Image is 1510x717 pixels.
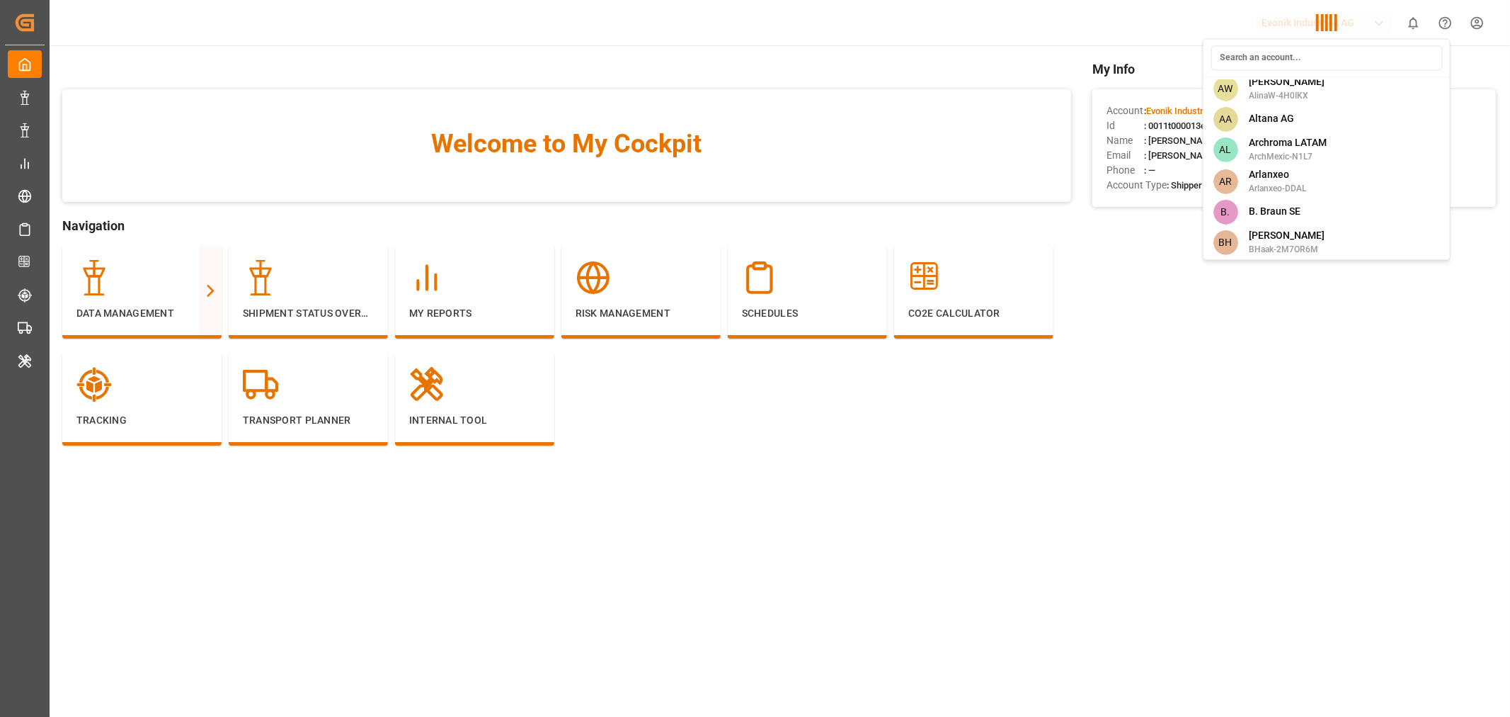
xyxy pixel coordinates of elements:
[409,306,540,321] p: My Reports
[409,413,540,428] p: Internal Tool
[1144,106,1230,116] span: :
[1146,106,1230,116] span: Evonik Industries AG
[1144,165,1155,176] span: : —
[243,413,374,428] p: Transport Planner
[62,216,1071,235] span: Navigation
[243,306,374,321] p: Shipment Status Overview
[742,306,873,321] p: Schedules
[1144,135,1218,146] span: : [PERSON_NAME]
[1144,120,1237,131] span: : 0011t000013eqN2AAI
[1106,163,1144,178] span: Phone
[1106,118,1144,133] span: Id
[576,306,707,321] p: Risk Management
[1092,60,1496,79] span: My Info
[908,306,1039,321] p: CO2e Calculator
[91,125,1043,163] span: Welcome to My Cockpit
[1106,103,1144,118] span: Account
[1106,178,1167,193] span: Account Type
[1167,180,1202,191] span: : Shipper
[76,306,207,321] p: Data Management
[1144,150,1436,161] span: : [PERSON_NAME][DOMAIN_NAME][EMAIL_ADDRESS][DOMAIN_NAME]
[1106,148,1144,163] span: Email
[76,413,207,428] p: Tracking
[1211,45,1442,70] input: Search an account...
[1106,133,1144,148] span: Name
[1429,7,1461,39] button: Help Center
[1397,7,1429,39] button: show 0 new notifications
